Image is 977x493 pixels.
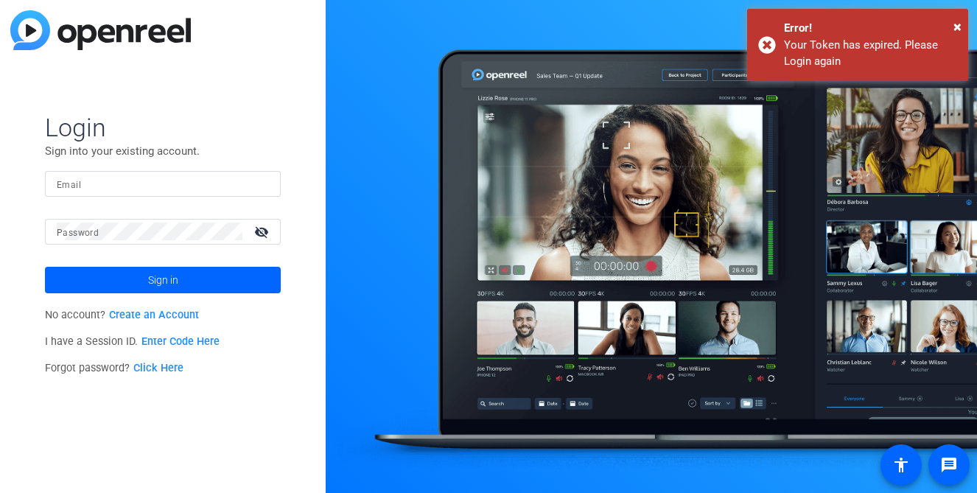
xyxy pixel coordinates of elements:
span: Forgot password? [45,362,183,374]
button: Sign in [45,267,281,293]
mat-label: Email [57,180,81,190]
mat-icon: accessibility [892,456,910,474]
mat-icon: message [940,456,958,474]
span: Login [45,112,281,143]
span: Sign in [148,262,178,298]
span: × [953,18,962,35]
div: Your Token has expired. Please Login again [784,37,957,70]
span: No account? [45,309,199,321]
a: Click Here [133,362,183,374]
mat-icon: visibility_off [245,221,281,242]
a: Create an Account [109,309,199,321]
a: Enter Code Here [141,335,220,348]
div: Error! [784,20,957,37]
span: I have a Session ID. [45,335,220,348]
img: blue-gradient.svg [10,10,191,50]
p: Sign into your existing account. [45,143,281,159]
input: Enter Email Address [57,175,269,192]
mat-label: Password [57,228,99,238]
button: Close [953,15,962,38]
